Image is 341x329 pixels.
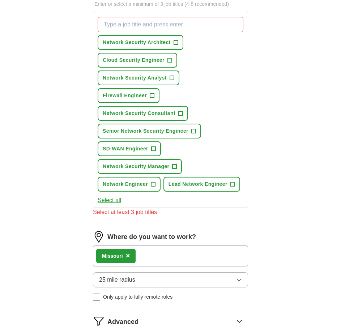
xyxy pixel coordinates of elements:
[98,70,179,85] button: Network Security Analyst
[103,74,167,82] span: Network Security Analyst
[103,39,171,46] span: Network Security Architect
[103,145,148,153] span: SD-WAN Engineer
[93,0,248,8] p: Enter or select a minimum of 3 job titles (4-8 recommended)
[103,110,175,117] span: Network Security Consultant
[103,92,147,99] span: Firewall Engineer
[98,196,121,205] button: Select all
[93,272,248,287] button: 25 mile radius
[107,232,196,242] label: Where do you want to work?
[126,251,130,261] button: ×
[103,56,165,64] span: Cloud Security Engineer
[98,177,161,192] button: Network Engineer
[98,35,183,50] button: Network Security Architect
[98,17,243,32] input: Type a job title and press enter
[98,159,182,174] button: Network Security Manager
[102,253,108,259] strong: Mi
[98,106,188,121] button: Network Security Consultant
[93,315,105,327] img: filter
[163,177,240,192] button: Lead Network Engineer
[103,180,148,188] span: Network Engineer
[103,163,169,170] span: Network Security Manager
[98,53,177,68] button: Cloud Security Engineer
[103,127,188,135] span: Senior Network Security Engineer
[98,141,161,156] button: SD-WAN Engineer
[98,124,201,138] button: Senior Network Security Engineer
[93,208,248,217] div: Select at least 3 job titles
[169,180,227,188] span: Lead Network Engineer
[102,252,123,260] div: ssouri
[98,88,159,103] button: Firewall Engineer
[107,317,138,327] span: Advanced
[93,231,105,243] img: location.png
[103,293,172,301] span: Only apply to fully remote roles
[99,275,135,284] span: 25 mile radius
[93,294,100,301] input: Only apply to fully remote roles
[126,252,130,260] span: ×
